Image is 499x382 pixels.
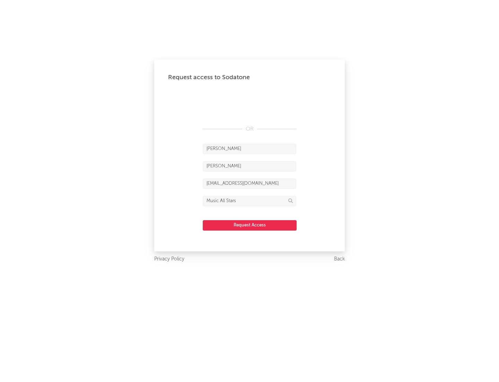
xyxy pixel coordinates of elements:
input: Division [203,196,296,206]
a: Back [334,255,345,264]
input: Email [203,178,296,189]
div: Request access to Sodatone [168,73,331,82]
input: First Name [203,144,296,154]
div: OR [203,125,296,133]
input: Last Name [203,161,296,172]
a: Privacy Policy [154,255,184,264]
button: Request Access [203,220,297,231]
